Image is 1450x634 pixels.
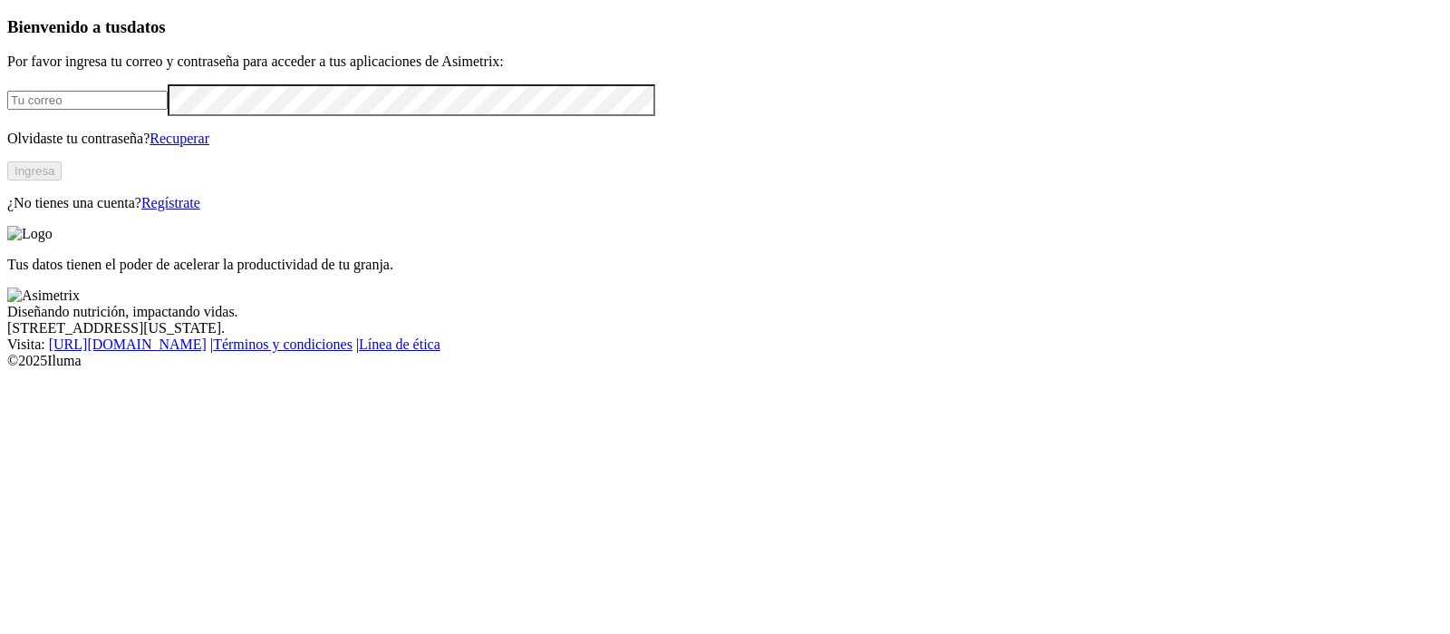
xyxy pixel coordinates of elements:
a: Línea de ética [359,337,440,352]
p: Olvidaste tu contraseña? [7,131,1443,147]
p: Por favor ingresa tu correo y contraseña para acceder a tus aplicaciones de Asimetrix: [7,54,1443,70]
p: ¿No tienes una cuenta? [7,195,1443,211]
h3: Bienvenido a tus [7,17,1443,37]
div: © 2025 Iluma [7,353,1443,369]
div: [STREET_ADDRESS][US_STATE]. [7,320,1443,337]
div: Diseñando nutrición, impactando vidas. [7,304,1443,320]
img: Asimetrix [7,288,80,304]
div: Visita : | | [7,337,1443,353]
a: Recuperar [150,131,209,146]
input: Tu correo [7,91,168,110]
a: Regístrate [141,195,200,210]
img: Logo [7,226,53,242]
button: Ingresa [7,161,62,180]
a: Términos y condiciones [213,337,353,352]
span: datos [127,17,166,36]
a: [URL][DOMAIN_NAME] [49,337,207,352]
p: Tus datos tienen el poder de acelerar la productividad de tu granja. [7,257,1443,273]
